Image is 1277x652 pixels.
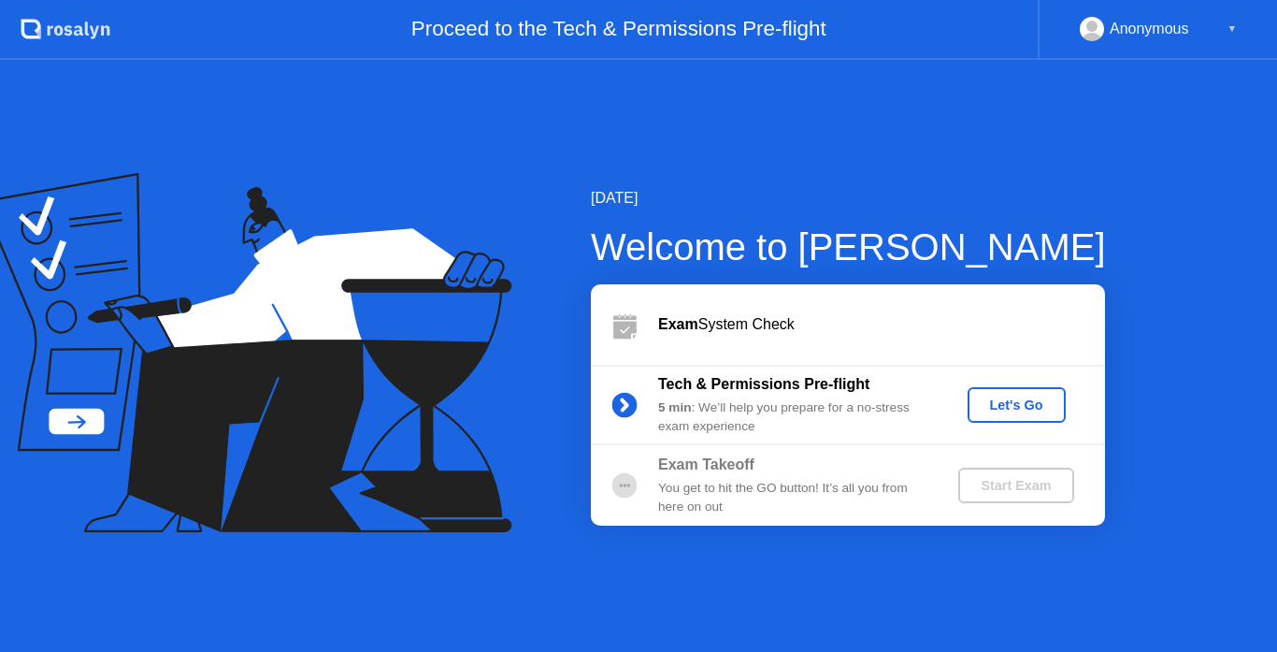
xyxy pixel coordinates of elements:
[658,398,927,437] div: : We’ll help you prepare for a no-stress exam experience
[958,468,1073,503] button: Start Exam
[658,479,927,517] div: You get to hit the GO button! It’s all you from here on out
[966,478,1066,493] div: Start Exam
[658,313,1105,336] div: System Check
[1227,17,1237,41] div: ▼
[1110,17,1189,41] div: Anonymous
[658,376,869,392] b: Tech & Permissions Pre-flight
[658,400,692,414] b: 5 min
[975,398,1058,413] div: Let's Go
[658,316,698,332] b: Exam
[591,219,1106,275] div: Welcome to [PERSON_NAME]
[968,387,1066,423] button: Let's Go
[591,187,1106,210] div: [DATE]
[658,456,754,472] b: Exam Takeoff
